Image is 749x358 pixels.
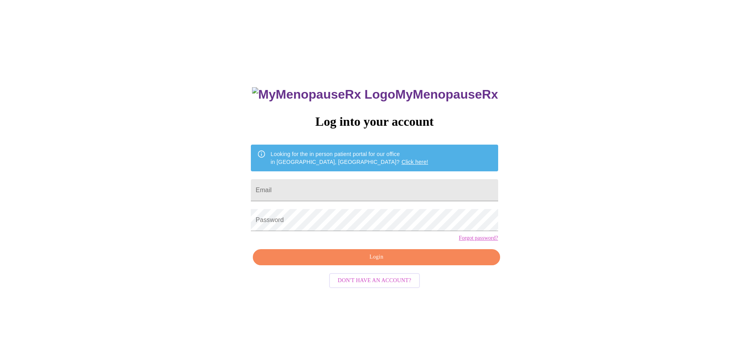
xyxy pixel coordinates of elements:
button: Don't have an account? [329,273,420,288]
div: Looking for the in person patient portal for our office in [GEOGRAPHIC_DATA], [GEOGRAPHIC_DATA]? [271,147,428,169]
img: MyMenopauseRx Logo [252,87,395,102]
h3: MyMenopauseRx [252,87,498,102]
a: Click here! [401,159,428,165]
a: Don't have an account? [327,277,422,283]
h3: Log into your account [251,114,498,129]
span: Don't have an account? [338,276,411,286]
a: Forgot password? [459,235,498,241]
button: Login [253,249,500,265]
span: Login [262,252,491,262]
